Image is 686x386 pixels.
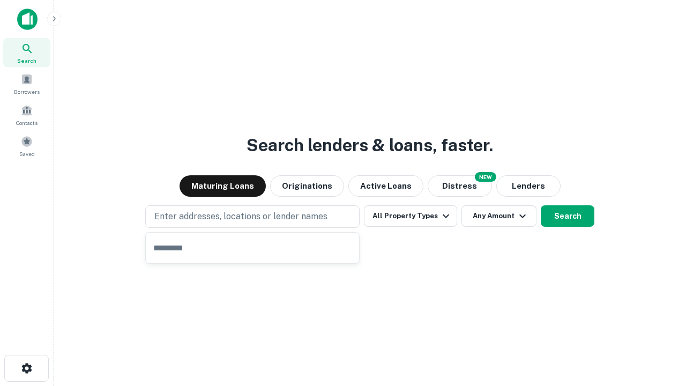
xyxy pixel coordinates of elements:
p: Enter addresses, locations or lender names [154,210,327,223]
button: Lenders [496,175,561,197]
button: All Property Types [364,205,457,227]
span: Borrowers [14,87,40,96]
button: Search [541,205,594,227]
a: Contacts [3,100,50,129]
a: Search [3,38,50,67]
button: Search distressed loans with lien and other non-mortgage details. [428,175,492,197]
button: Active Loans [348,175,423,197]
div: NEW [475,172,496,182]
button: Enter addresses, locations or lender names [145,205,360,228]
a: Borrowers [3,69,50,98]
button: Maturing Loans [180,175,266,197]
iframe: Chat Widget [632,300,686,352]
button: Any Amount [461,205,536,227]
span: Saved [19,150,35,158]
h3: Search lenders & loans, faster. [247,132,493,158]
button: Originations [270,175,344,197]
a: Saved [3,131,50,160]
img: capitalize-icon.png [17,9,38,30]
span: Search [17,56,36,65]
span: Contacts [16,118,38,127]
